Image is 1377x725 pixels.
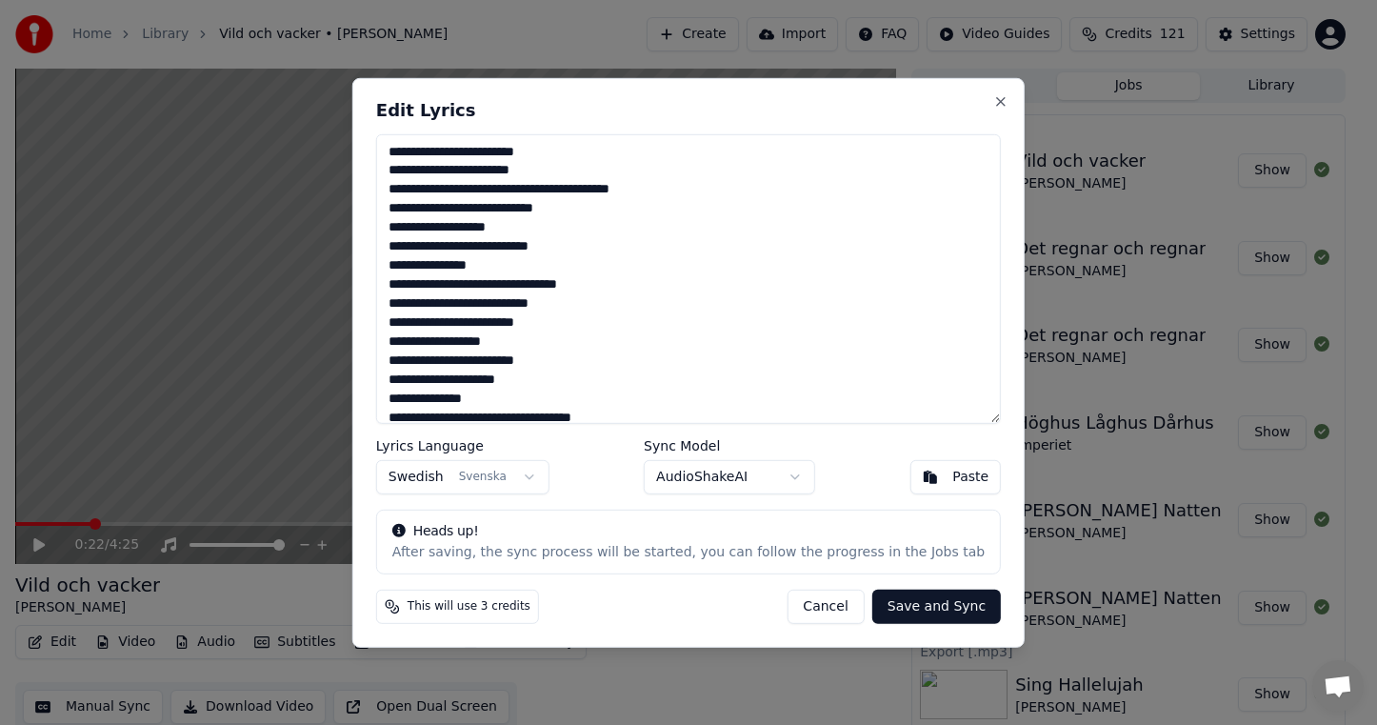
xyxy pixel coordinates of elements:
span: This will use 3 credits [408,599,530,614]
h2: Edit Lyrics [376,101,1001,118]
button: Cancel [787,590,864,624]
div: Paste [952,468,988,487]
label: Sync Model [644,439,815,453]
div: After saving, the sync process will be started, you can follow the progress in the Jobs tab [392,543,985,562]
button: Save and Sync [872,590,1001,624]
button: Paste [909,460,1001,494]
label: Lyrics Language [376,439,549,453]
div: Heads up! [392,522,985,541]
